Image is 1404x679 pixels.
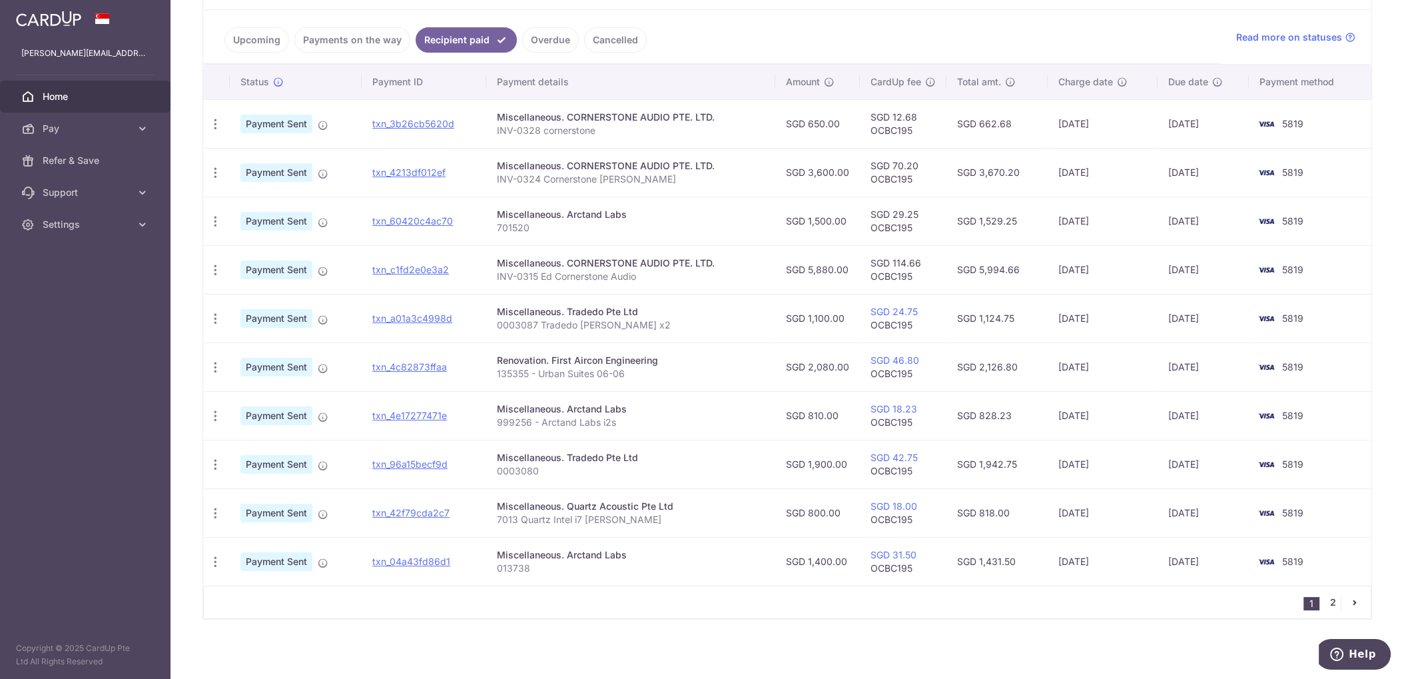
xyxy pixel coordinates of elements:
iframe: Opens a widget where you can find more information [1319,639,1391,672]
td: [DATE] [1158,488,1249,537]
td: SGD 1,431.50 [946,537,1048,586]
td: SGD 1,400.00 [775,537,860,586]
p: INV-0328 cornerstone [497,124,765,137]
td: [DATE] [1048,440,1157,488]
a: SGD 18.23 [871,403,917,414]
span: Amount [786,75,820,89]
span: 5819 [1282,167,1303,178]
td: [DATE] [1048,197,1157,245]
nav: pager [1303,586,1371,618]
img: Bank Card [1253,505,1279,521]
div: Renovation. First Aircon Engineering [497,354,765,367]
td: [DATE] [1158,391,1249,440]
div: Miscellaneous. Tradedo Pte Ltd [497,305,765,319]
a: txn_42f79cda2c7 [372,507,450,518]
img: Bank Card [1253,165,1279,181]
td: SGD 828.23 [946,391,1048,440]
td: [DATE] [1048,342,1157,391]
span: Payment Sent [240,212,312,231]
span: Payment Sent [240,261,312,279]
td: SGD 810.00 [775,391,860,440]
span: Charge date [1058,75,1113,89]
a: txn_4e17277471e [372,410,447,421]
td: SGD 800.00 [775,488,860,537]
td: [DATE] [1048,148,1157,197]
a: txn_c1fd2e0e3a2 [372,264,449,275]
span: Pay [43,122,131,135]
td: SGD 5,994.66 [946,245,1048,294]
div: Miscellaneous. CORNERSTONE AUDIO PTE. LTD. [497,257,765,270]
a: txn_4213df012ef [372,167,446,178]
span: 5819 [1282,361,1303,372]
span: Home [43,90,131,103]
span: Payment Sent [240,504,312,522]
img: Bank Card [1253,116,1279,132]
span: Payment Sent [240,552,312,571]
td: OCBC195 [860,294,946,342]
td: SGD 1,124.75 [946,294,1048,342]
p: 701520 [497,221,765,235]
td: [DATE] [1048,488,1157,537]
td: [DATE] [1158,99,1249,148]
img: Bank Card [1253,408,1279,424]
td: SGD 12.68 OCBC195 [860,99,946,148]
img: CardUp [16,11,81,27]
td: [DATE] [1158,342,1249,391]
p: 135355 - Urban Suites 06-06 [497,367,765,380]
span: 5819 [1282,556,1303,567]
th: Payment method [1249,65,1371,99]
a: txn_3b26cb5620d [372,118,454,129]
li: 1 [1303,597,1319,610]
td: [DATE] [1158,197,1249,245]
a: txn_04a43fd86d1 [372,556,450,567]
a: SGD 31.50 [871,549,916,560]
a: Upcoming [224,27,289,53]
a: txn_96a15becf9d [372,458,448,470]
a: SGD 42.75 [871,452,918,463]
span: Read more on statuses [1236,31,1342,44]
span: Payment Sent [240,163,312,182]
span: Payment Sent [240,115,312,133]
span: Payment Sent [240,406,312,425]
span: Status [240,75,269,89]
th: Payment ID [362,65,486,99]
a: SGD 18.00 [871,500,917,512]
img: Bank Card [1253,262,1279,278]
p: INV-0324 Cornerstone [PERSON_NAME] [497,173,765,186]
span: Support [43,186,131,199]
span: Settings [43,218,131,231]
td: SGD 70.20 OCBC195 [860,148,946,197]
div: Miscellaneous. Quartz Acoustic Pte Ltd [497,500,765,513]
span: 5819 [1282,458,1303,470]
td: SGD 662.68 [946,99,1048,148]
td: [DATE] [1158,537,1249,586]
p: 999256 - Arctand Labs i2s [497,416,765,429]
img: Bank Card [1253,554,1279,570]
span: Payment Sent [240,358,312,376]
td: SGD 114.66 OCBC195 [860,245,946,294]
img: Bank Card [1253,359,1279,375]
a: Read more on statuses [1236,31,1355,44]
a: txn_a01a3c4998d [372,313,452,324]
a: SGD 24.75 [871,306,918,317]
img: Bank Card [1253,456,1279,472]
th: Payment details [486,65,775,99]
p: INV-0315 Ed Cornerstone Audio [497,270,765,283]
img: Bank Card [1253,311,1279,327]
td: SGD 1,900.00 [775,440,860,488]
td: [DATE] [1048,391,1157,440]
p: 013738 [497,562,765,575]
span: Refer & Save [43,154,131,167]
td: SGD 818.00 [946,488,1048,537]
td: OCBC195 [860,391,946,440]
td: SGD 3,600.00 [775,148,860,197]
img: Bank Card [1253,213,1279,229]
a: SGD 46.80 [871,354,919,366]
td: [DATE] [1048,245,1157,294]
span: 5819 [1282,410,1303,421]
span: Total amt. [957,75,1001,89]
td: OCBC195 [860,488,946,537]
span: 5819 [1282,507,1303,518]
a: Overdue [522,27,579,53]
